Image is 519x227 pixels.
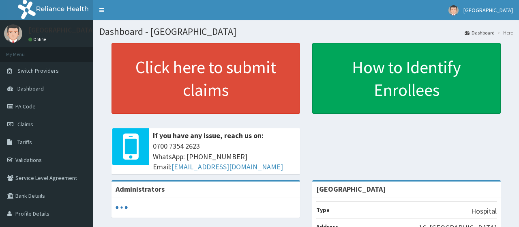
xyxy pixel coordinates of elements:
[17,138,32,146] span: Tariffs
[28,37,48,42] a: Online
[153,141,296,172] span: 0700 7354 2623 WhatsApp: [PHONE_NUMBER] Email:
[471,206,497,216] p: Hospital
[495,29,513,36] li: Here
[316,206,330,214] b: Type
[4,24,22,43] img: User Image
[99,26,513,37] h1: Dashboard - [GEOGRAPHIC_DATA]
[312,43,501,114] a: How to Identify Enrollees
[17,67,59,74] span: Switch Providers
[116,184,165,194] b: Administrators
[28,26,95,34] p: [GEOGRAPHIC_DATA]
[316,184,386,194] strong: [GEOGRAPHIC_DATA]
[465,29,495,36] a: Dashboard
[153,131,264,140] b: If you have any issue, reach us on:
[116,201,128,214] svg: audio-loading
[17,85,44,92] span: Dashboard
[112,43,300,114] a: Click here to submit claims
[17,121,33,128] span: Claims
[463,6,513,14] span: [GEOGRAPHIC_DATA]
[172,162,283,171] a: [EMAIL_ADDRESS][DOMAIN_NAME]
[448,5,459,15] img: User Image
